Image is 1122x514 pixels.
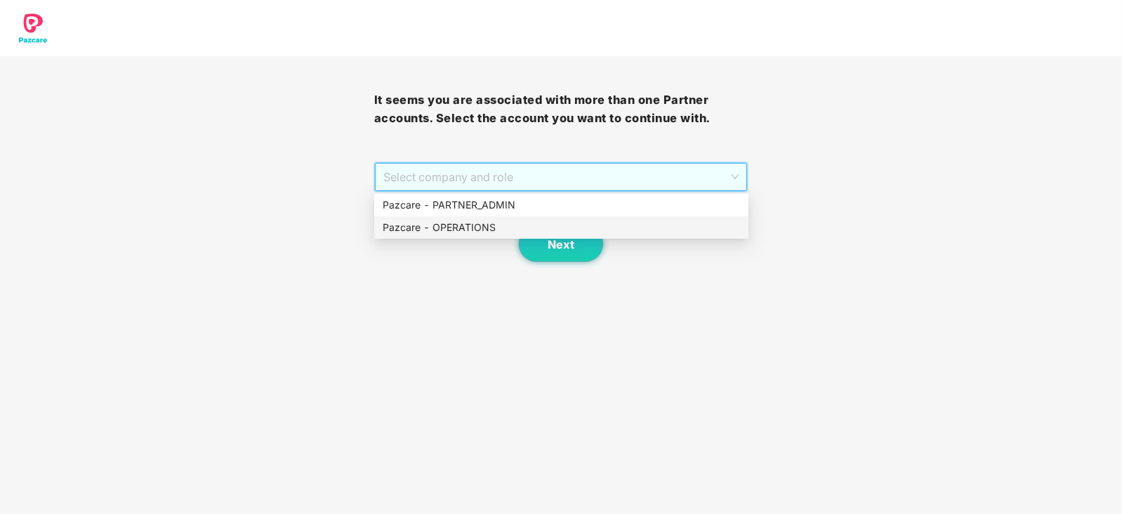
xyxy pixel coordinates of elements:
div: Pazcare - PARTNER_ADMIN [383,197,740,213]
div: Pazcare - OPERATIONS [374,216,748,239]
div: Pazcare - OPERATIONS [383,220,740,235]
button: Next [519,227,603,262]
span: Select company and role [383,164,739,190]
h3: It seems you are associated with more than one Partner accounts. Select the account you want to c... [374,91,748,127]
div: Pazcare - PARTNER_ADMIN [374,194,748,216]
span: Next [548,238,574,251]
